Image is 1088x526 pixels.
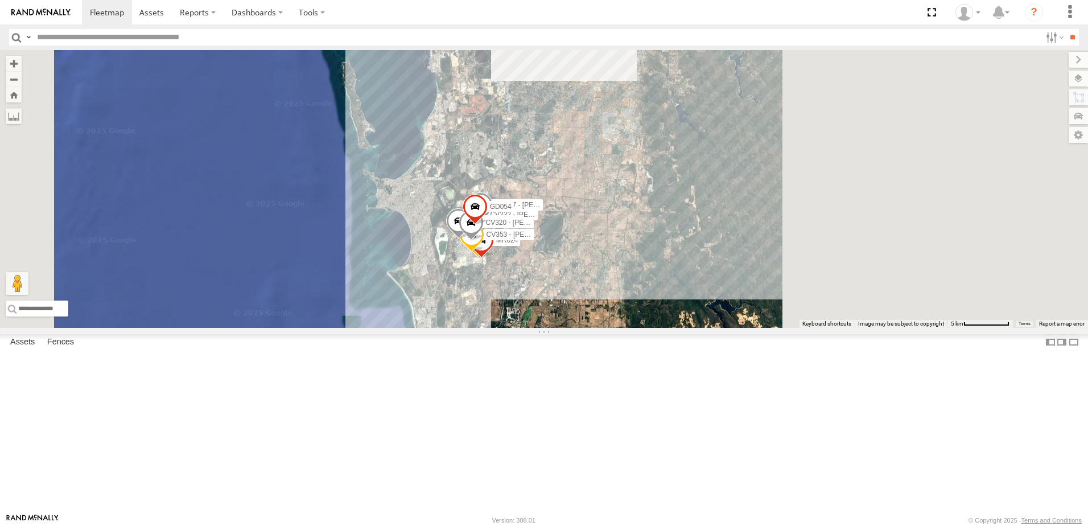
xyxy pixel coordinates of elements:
[1021,517,1082,524] a: Terms and Conditions
[6,515,59,526] a: Visit our Website
[1068,334,1079,351] label: Hide Summary Table
[1019,322,1031,326] a: Terms (opens in new tab)
[490,203,512,211] span: GD054
[1025,3,1043,22] i: ?
[11,9,71,17] img: rand-logo.svg
[496,236,518,244] span: MR024
[1039,320,1085,327] a: Report a map error
[6,108,22,124] label: Measure
[802,320,851,328] button: Keyboard shortcuts
[969,517,1082,524] div: © Copyright 2025 -
[6,71,22,87] button: Zoom out
[1045,334,1056,351] label: Dock Summary Table to the Left
[951,320,963,327] span: 5 km
[5,334,40,350] label: Assets
[858,320,944,327] span: Image may be subject to copyright
[24,29,33,46] label: Search Query
[951,4,984,21] div: Karl Walsh
[1069,127,1088,143] label: Map Settings
[487,231,570,239] span: CV353 - [PERSON_NAME]
[495,201,578,209] span: CV367 - [PERSON_NAME]
[1041,29,1066,46] label: Search Filter Options
[42,334,80,350] label: Fences
[6,87,22,102] button: Zoom Home
[1056,334,1068,351] label: Dock Summary Table to the Right
[947,320,1013,328] button: Map scale: 5 km per 77 pixels
[490,211,573,219] span: CV232 - [PERSON_NAME]
[492,517,535,524] div: Version: 308.01
[486,219,569,227] span: CV320 - [PERSON_NAME]
[6,272,28,295] button: Drag Pegman onto the map to open Street View
[6,56,22,71] button: Zoom in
